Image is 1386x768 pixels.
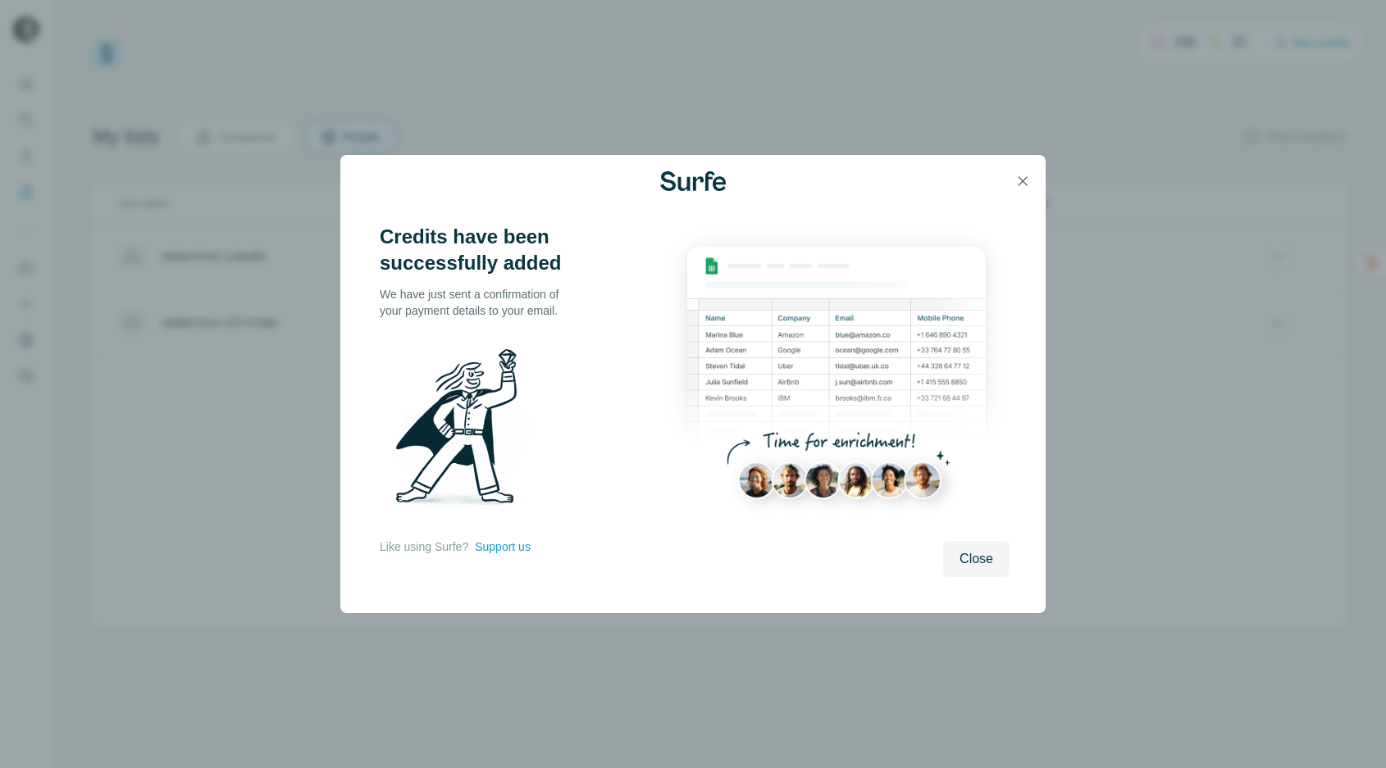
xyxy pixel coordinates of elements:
button: Support us [475,539,531,555]
h3: Credits have been successfully added [380,224,577,276]
p: Like using Surfe? [380,539,468,555]
img: Enrichment Hub - Sheet Preview [663,224,1010,531]
button: Close [943,541,1010,577]
span: Close [960,549,993,569]
img: Surfe Illustration - Man holding diamond [380,339,550,522]
img: Surfe Logo [660,171,726,191]
p: We have just sent a confirmation of your payment details to your email. [380,286,577,319]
